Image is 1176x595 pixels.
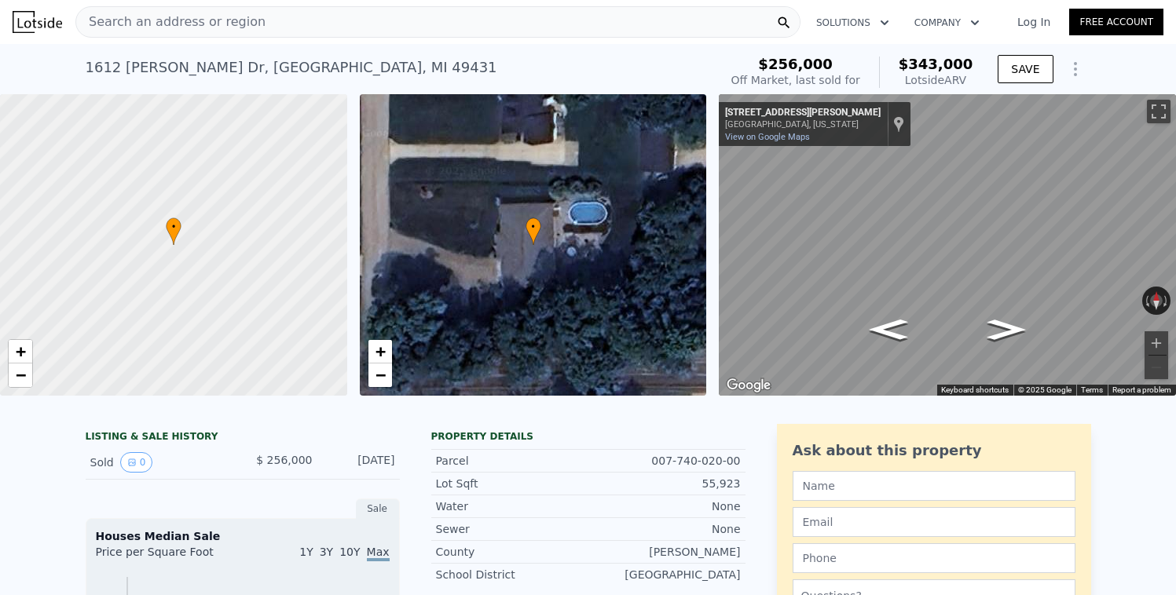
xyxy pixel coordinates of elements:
div: Sewer [436,521,588,537]
div: Price per Square Foot [96,544,243,569]
a: Zoom out [368,363,392,387]
input: Email [793,507,1075,537]
button: Rotate counterclockwise [1142,287,1151,315]
a: Report a problem [1112,385,1171,394]
div: Street View [719,94,1176,396]
span: − [16,365,26,385]
div: [DATE] [325,452,395,473]
div: None [588,521,741,537]
span: • [166,220,181,234]
div: Ask about this property [793,440,1075,462]
span: 10Y [339,546,360,558]
div: [GEOGRAPHIC_DATA], [US_STATE] [725,119,881,130]
a: Terms (opens in new tab) [1081,385,1103,394]
div: Lot Sqft [436,476,588,491]
div: County [436,544,588,560]
button: Reset the view [1150,287,1162,315]
div: Off Market, last sold for [731,72,860,88]
div: 1612 [PERSON_NAME] Dr , [GEOGRAPHIC_DATA] , MI 49431 [86,57,497,78]
div: Property details [431,430,746,443]
path: Go West, W Jagger Rd [853,315,924,345]
div: 55,923 [588,476,741,491]
button: Zoom out [1145,356,1168,379]
img: Google [723,375,775,396]
div: [STREET_ADDRESS][PERSON_NAME] [725,107,881,119]
a: Zoom in [9,340,32,363]
div: Sold [90,452,230,473]
a: View on Google Maps [725,132,810,142]
div: [GEOGRAPHIC_DATA] [588,567,741,582]
button: Show Options [1060,53,1091,85]
a: Zoom out [9,363,32,387]
span: + [375,341,385,361]
button: View historical data [120,452,153,473]
button: Keyboard shortcuts [941,385,1009,396]
span: $343,000 [899,56,973,72]
span: • [526,220,541,234]
a: Show location on map [893,115,904,133]
div: • [526,217,541,245]
span: Max [367,546,390,561]
span: $ 256,000 [256,454,312,466]
button: Company [902,9,992,37]
span: 1Y [299,546,313,558]
div: Map [719,94,1176,396]
a: Zoom in [368,340,392,363]
div: Water [436,498,588,514]
div: • [166,217,181,245]
span: $256,000 [758,56,833,72]
a: Free Account [1069,9,1163,35]
img: Lotside [13,11,62,33]
button: Toggle fullscreen view [1147,100,1171,123]
div: None [588,498,741,514]
div: 007-740-020-00 [588,453,741,469]
span: Search an address or region [76,13,266,31]
input: Name [793,471,1075,501]
div: LISTING & SALE HISTORY [86,430,400,446]
span: − [375,365,385,385]
div: [PERSON_NAME] [588,544,741,560]
a: Open this area in Google Maps (opens a new window) [723,375,775,396]
button: SAVE [998,55,1053,83]
div: School District [436,567,588,582]
path: Go East, W Jagger Rd [971,315,1042,345]
a: Log In [998,14,1069,30]
input: Phone [793,543,1075,573]
div: Sale [356,498,400,519]
button: Zoom in [1145,331,1168,355]
button: Rotate clockwise [1163,287,1171,315]
div: Houses Median Sale [96,528,390,544]
button: Solutions [804,9,902,37]
span: + [16,341,26,361]
span: © 2025 Google [1018,385,1072,394]
span: 3Y [320,546,333,558]
div: Lotside ARV [899,72,973,88]
div: Parcel [436,453,588,469]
